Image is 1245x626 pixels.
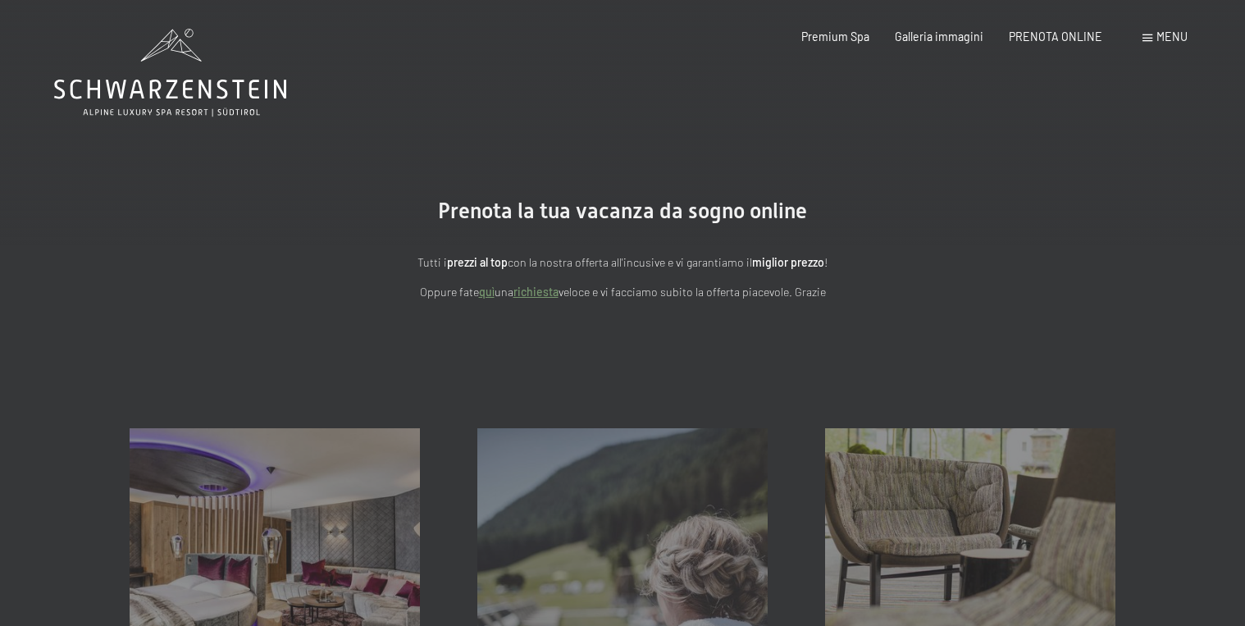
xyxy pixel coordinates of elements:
a: Galleria immagini [895,30,983,43]
span: Menu [1156,30,1188,43]
a: quì [479,285,495,299]
p: Oppure fate una veloce e vi facciamo subito la offerta piacevole. Grazie [262,283,983,302]
span: Prenota la tua vacanza da sogno online [438,199,807,223]
a: richiesta [513,285,559,299]
strong: miglior prezzo [752,255,824,269]
p: Tutti i con la nostra offerta all'incusive e vi garantiamo il ! [262,254,983,272]
a: Premium Spa [801,30,869,43]
strong: prezzi al top [447,255,508,269]
a: PRENOTA ONLINE [1009,30,1102,43]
